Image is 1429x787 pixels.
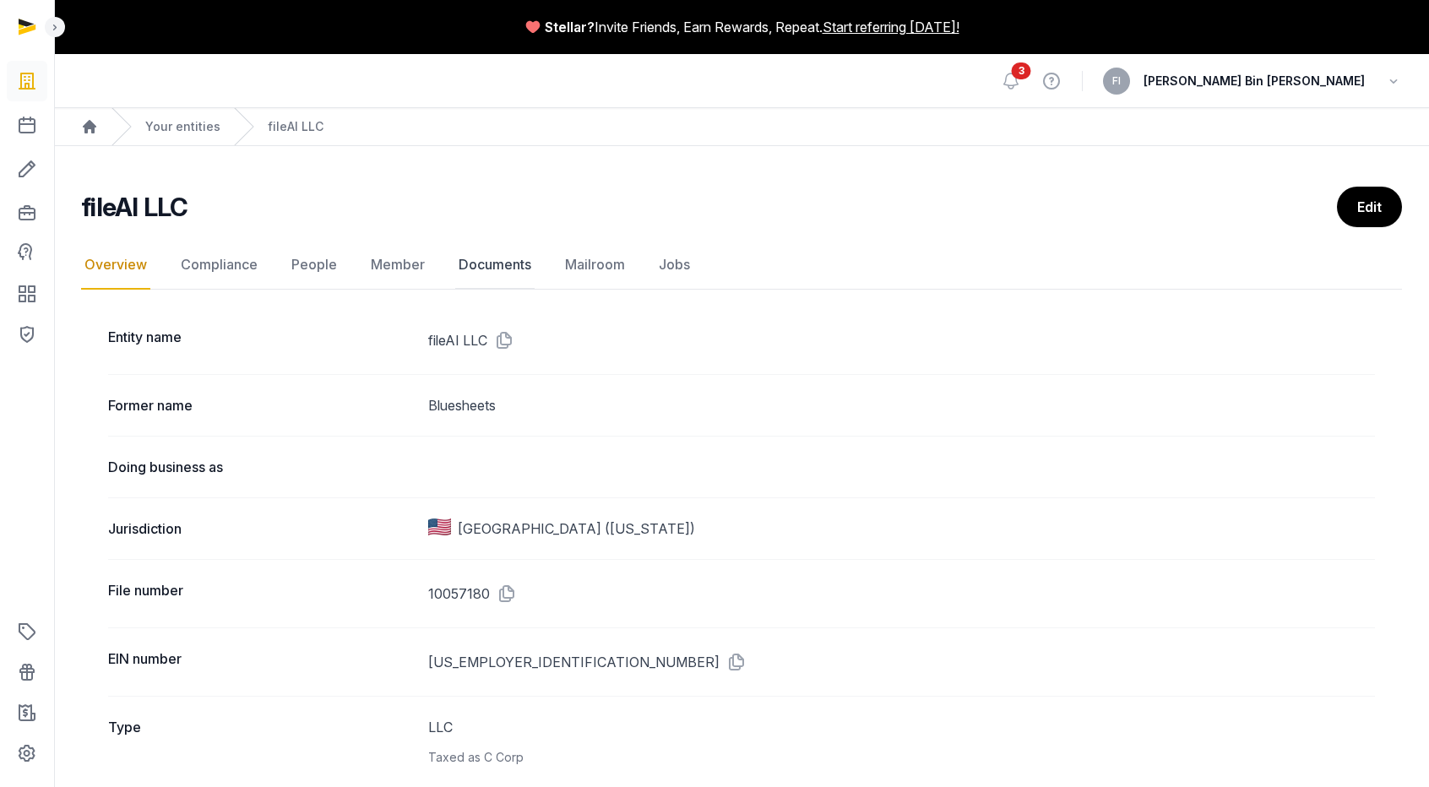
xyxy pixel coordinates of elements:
dt: Type [108,717,415,768]
a: fileAI LLC [268,118,323,135]
a: Your entities [145,118,220,135]
span: 3 [1012,62,1031,79]
a: Overview [81,241,150,290]
dd: 10057180 [428,580,1375,607]
span: [PERSON_NAME] Bin [PERSON_NAME] [1144,71,1365,91]
span: [GEOGRAPHIC_DATA] ([US_STATE]) [458,518,695,539]
dt: Entity name [108,327,415,354]
a: Compliance [177,241,261,290]
iframe: Chat Widget [1125,591,1429,787]
a: People [288,241,340,290]
dd: LLC [428,717,1375,768]
a: Start referring [DATE]! [823,17,959,37]
dt: EIN number [108,649,415,676]
span: Stellar? [545,17,595,37]
h2: fileAI LLC [81,192,188,222]
dt: File number [108,580,415,607]
nav: Breadcrumb [54,108,1429,146]
button: FI [1103,68,1130,95]
div: Taxed as C Corp [428,747,1375,768]
dt: Jurisdiction [108,518,415,539]
nav: Tabs [81,241,1402,290]
a: Documents [455,241,535,290]
dd: fileAI LLC [428,327,1375,354]
dd: [US_EMPLOYER_IDENTIFICATION_NUMBER] [428,649,1375,676]
span: FI [1112,76,1121,86]
dd: Bluesheets [428,395,1375,415]
a: Mailroom [562,241,628,290]
a: Member [367,241,428,290]
a: Edit [1337,187,1402,227]
a: Jobs [655,241,693,290]
dt: Doing business as [108,457,415,477]
dt: Former name [108,395,415,415]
